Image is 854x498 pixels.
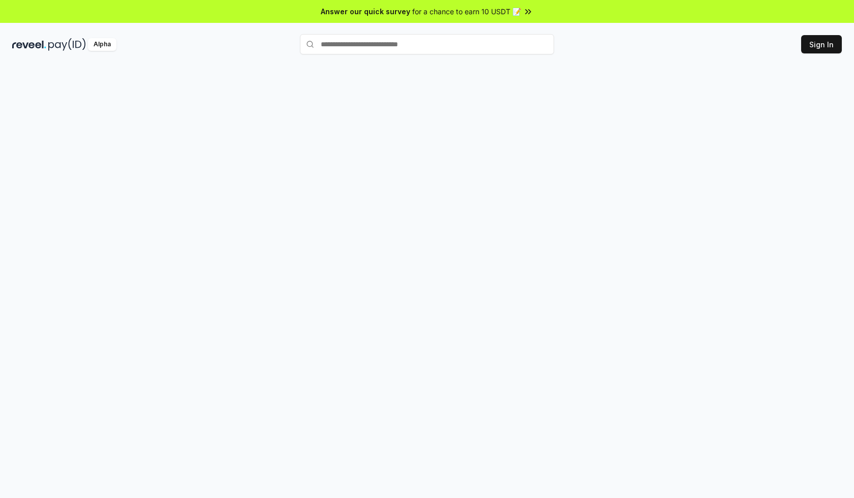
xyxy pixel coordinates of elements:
[412,6,521,17] span: for a chance to earn 10 USDT 📝
[12,38,46,51] img: reveel_dark
[48,38,86,51] img: pay_id
[88,38,116,51] div: Alpha
[801,35,842,53] button: Sign In
[321,6,410,17] span: Answer our quick survey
